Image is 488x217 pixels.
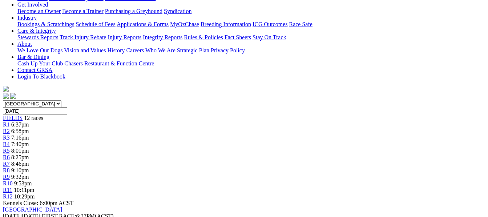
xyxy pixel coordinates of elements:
a: R11 [3,187,12,193]
input: Select date [3,107,67,115]
a: Fact Sheets [225,34,251,40]
span: 10:29pm [14,193,35,200]
span: 9:53pm [14,180,32,186]
a: Privacy Policy [211,47,245,53]
a: Careers [126,47,144,53]
a: About [17,41,32,47]
a: FIELDS [3,115,23,121]
div: Care & Integrity [17,34,485,41]
a: Schedule of Fees [76,21,115,27]
span: 7:16pm [11,134,29,141]
a: Become an Owner [17,8,61,14]
a: MyOzChase [170,21,199,27]
a: R7 [3,161,10,167]
a: ICG Outcomes [253,21,287,27]
span: 6:58pm [11,128,29,134]
span: 7:40pm [11,141,29,147]
a: Who We Are [145,47,176,53]
div: Bar & Dining [17,60,485,67]
a: We Love Our Dogs [17,47,62,53]
a: Track Injury Rebate [60,34,106,40]
img: logo-grsa-white.png [3,86,9,92]
a: Stewards Reports [17,34,58,40]
a: Get Involved [17,1,48,8]
a: Rules & Policies [184,34,223,40]
a: Bar & Dining [17,54,49,60]
a: Stay On Track [253,34,286,40]
span: 9:10pm [11,167,29,173]
a: Applications & Forms [117,21,169,27]
a: Care & Integrity [17,28,56,34]
a: Bookings & Scratchings [17,21,74,27]
span: 8:01pm [11,148,29,154]
a: Become a Trainer [62,8,104,14]
a: Breeding Information [201,21,251,27]
a: R9 [3,174,10,180]
a: Injury Reports [108,34,141,40]
div: Get Involved [17,8,485,15]
div: Industry [17,21,485,28]
a: R10 [3,180,13,186]
a: Purchasing a Greyhound [105,8,162,14]
div: About [17,47,485,54]
a: R6 [3,154,10,160]
a: Contact GRSA [17,67,52,73]
span: 9:32pm [11,174,29,180]
a: Vision and Values [64,47,106,53]
span: Kennels Close: 6:00pm ACST [3,200,73,206]
span: 10:11pm [14,187,34,193]
a: Industry [17,15,37,21]
a: Strategic Plan [177,47,209,53]
a: R5 [3,148,10,154]
a: Syndication [164,8,191,14]
a: R4 [3,141,10,147]
span: 8:25pm [11,154,29,160]
a: Chasers Restaurant & Function Centre [64,60,154,67]
a: Race Safe [289,21,312,27]
a: R3 [3,134,10,141]
span: 6:37pm [11,121,29,128]
a: Integrity Reports [143,34,182,40]
a: [GEOGRAPHIC_DATA] [3,206,62,213]
span: 8:46pm [11,161,29,167]
a: History [107,47,125,53]
span: 12 races [24,115,43,121]
a: R2 [3,128,10,134]
a: R1 [3,121,10,128]
a: R8 [3,167,10,173]
a: R12 [3,193,13,200]
a: Login To Blackbook [17,73,65,80]
a: Cash Up Your Club [17,60,63,67]
img: twitter.svg [10,93,16,99]
img: facebook.svg [3,93,9,99]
